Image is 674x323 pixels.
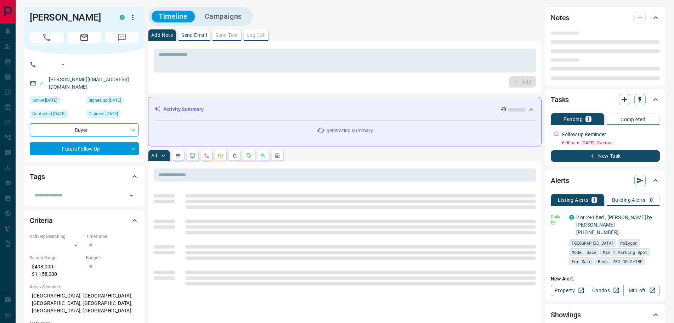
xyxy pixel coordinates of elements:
[30,290,139,317] p: [GEOGRAPHIC_DATA], [GEOGRAPHIC_DATA], [GEOGRAPHIC_DATA], [GEOGRAPHIC_DATA], [GEOGRAPHIC_DATA], [G...
[163,106,204,113] p: Activity Summary
[587,117,590,122] p: 1
[126,191,136,201] button: Open
[105,32,139,43] span: No Number
[89,97,121,104] span: Signed up [DATE]
[551,309,581,321] h2: Showings
[30,233,83,240] p: Actively Searching:
[558,197,589,202] p: Listing Alerts
[181,33,207,38] p: Send Email
[576,215,652,235] a: 2 or 2+1 bed , [PERSON_NAME] by [PERSON_NAME] [PHONE_NUMBER]
[551,285,587,296] a: Property
[67,32,101,43] span: Email
[175,153,181,158] svg: Notes
[198,11,249,22] button: Campaigns
[551,175,569,186] h2: Alerts
[551,150,660,162] button: New Task
[30,255,83,261] p: Search Range:
[89,110,118,117] span: Claimed [DATE]
[598,258,642,265] span: Beds: 2BD OR 2+1BD
[30,284,139,290] p: Areas Searched:
[612,197,646,202] p: Building Alerts
[204,153,209,158] svg: Calls
[30,261,83,280] p: $498,000 - $1,158,000
[551,275,660,283] p: New Alert:
[562,131,606,138] p: Follow up Reminder
[551,214,565,220] p: Daily
[587,285,623,296] a: Condos
[30,12,109,23] h1: [PERSON_NAME]
[551,9,660,26] div: Notes
[86,110,139,120] div: Thu Jun 26 2025
[32,110,66,117] span: Contacted [DATE]
[30,171,45,182] h2: Tags
[86,96,139,106] div: Thu Jun 26 2025
[551,91,660,108] div: Tasks
[620,239,638,246] span: Polygon
[274,153,280,158] svg: Agent Actions
[30,168,139,185] div: Tags
[563,117,583,122] p: Pending
[650,197,653,202] p: 0
[86,255,139,261] p: Budget:
[154,103,536,116] div: Activity Summary
[30,96,83,106] div: Tue Aug 12 2025
[30,123,139,137] div: Buyer
[152,11,195,22] button: Timeline
[327,127,373,134] p: generating summary
[120,15,125,20] div: condos.ca
[562,140,660,146] p: 6:00 a.m. [DATE] - Overdue
[30,110,83,120] div: Sat Jun 28 2025
[593,197,596,202] p: 1
[32,97,57,104] span: Active [DATE]
[246,153,252,158] svg: Requests
[551,172,660,189] div: Alerts
[59,60,67,69] button: Open
[151,153,157,158] p: All
[551,94,569,105] h2: Tasks
[30,215,53,226] h2: Criteria
[218,153,223,158] svg: Emails
[30,212,139,229] div: Criteria
[551,12,569,23] h2: Notes
[86,233,139,240] p: Timeframe:
[572,239,614,246] span: [GEOGRAPHIC_DATA]
[572,258,591,265] span: For Sale
[260,153,266,158] svg: Opportunities
[569,215,574,220] div: condos.ca
[30,142,139,155] div: Future Follow Up
[151,33,173,38] p: Add Note
[49,77,129,90] a: [PERSON_NAME][EMAIL_ADDRESS][DOMAIN_NAME]
[232,153,238,158] svg: Listing Alerts
[30,32,64,43] span: No Number
[572,249,596,256] span: Mode: Sale
[551,220,556,225] svg: Email
[39,81,44,86] svg: Email Valid
[623,285,660,296] a: Mr.Loft
[621,117,646,122] p: Completed
[189,153,195,158] svg: Lead Browsing Activity
[603,249,647,256] span: Min 1 Parking Spot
